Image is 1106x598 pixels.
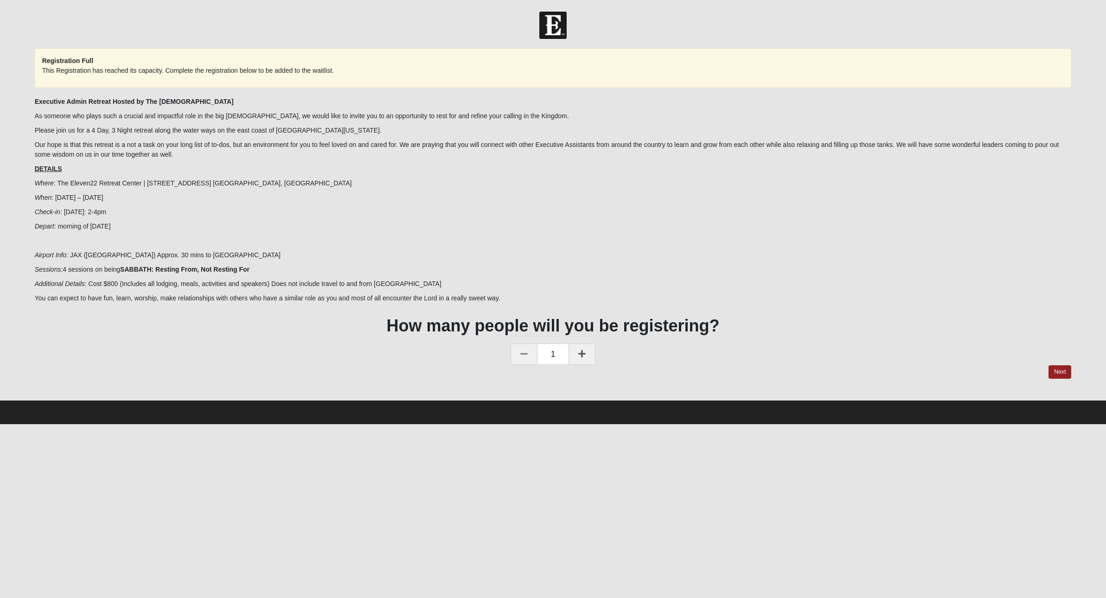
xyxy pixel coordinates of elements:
p: You can expect to have fun, learn, worship, make relationships with others who have a similar rol... [35,293,1072,303]
strong: Executive Admin Retreat Hosted by The [DEMOGRAPHIC_DATA] [35,98,234,105]
em: Sessions: [35,266,63,273]
p: 4 sessions on being [35,265,1072,274]
h1: How many people will you be registering? [35,316,1072,336]
em: Additional Details [35,280,85,287]
p: : JAX ([GEOGRAPHIC_DATA]) Approx. 30 mins to [GEOGRAPHIC_DATA] [35,250,1072,260]
em: When [35,194,52,201]
p: Please join us for a 4 Day, 3 Night retreat along the water ways on the east coast of [GEOGRAPHIC... [35,126,1072,135]
u: DETAILS [35,165,62,172]
p: As someone who plays such a crucial and impactful role in the big [DEMOGRAPHIC_DATA], we would li... [35,111,1072,121]
p: : [DATE] – [DATE] [35,193,1072,203]
strong: Registration Full [42,57,93,64]
span: 1 [537,344,568,365]
em: Airport Info [35,251,66,259]
a: Next [1048,365,1071,379]
p: : The Eleven22 Retreat Center | [STREET_ADDRESS] [GEOGRAPHIC_DATA], [GEOGRAPHIC_DATA] [35,178,1072,188]
em: Depart [35,223,54,230]
em: Where [35,179,54,187]
p: : [DATE]: 2-4pm [35,207,1072,217]
em: Check-in [35,208,60,216]
p: : Cost $800 (Includes all lodging, meals, activities and speakers) Does not include travel to and... [35,279,1072,289]
p: This Registration has reached its capacity. Complete the registration below to be added to the wa... [42,66,1064,76]
p: Our hope is that this retreat is a not a task on your long list of to-dos, but an environment for... [35,140,1072,159]
img: Church of Eleven22 Logo [539,12,567,39]
strong: SABBATH: Resting From, Not Resting For [120,266,249,273]
p: : morning of [DATE] [35,222,1072,231]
